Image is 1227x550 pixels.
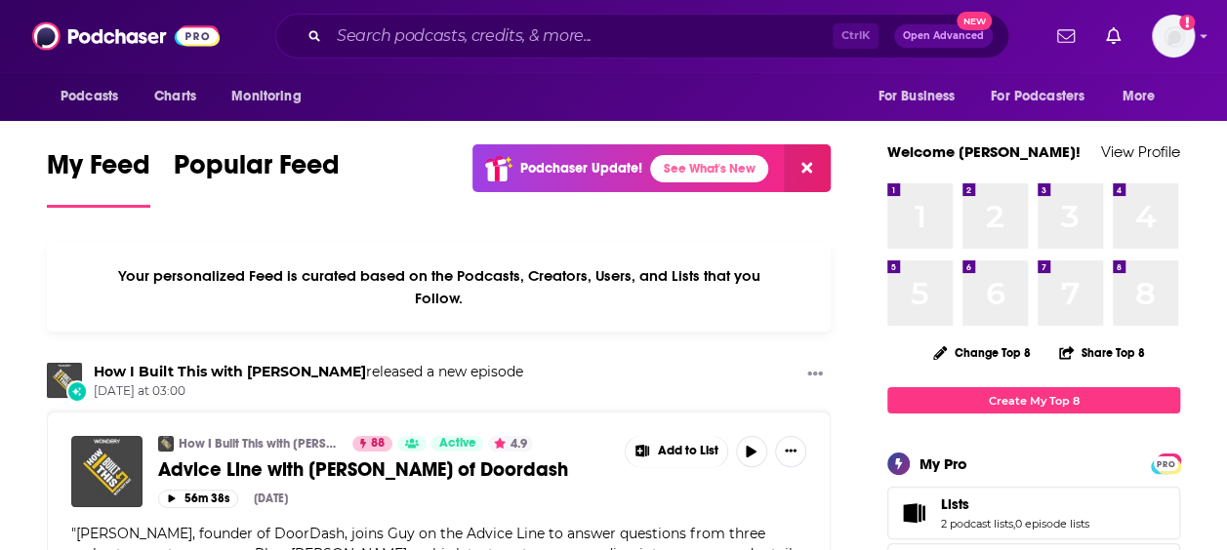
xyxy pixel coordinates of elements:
button: open menu [47,78,143,115]
span: Logged in as BerkMarc [1152,15,1195,58]
button: open menu [218,78,326,115]
div: My Pro [920,454,967,473]
span: , [1013,517,1015,530]
a: Active [430,436,483,452]
a: 0 episode lists [1015,517,1089,530]
svg: Add a profile image [1179,15,1195,30]
span: More [1123,83,1156,110]
button: open menu [1109,78,1180,115]
a: 88 [352,436,392,452]
button: Show More Button [799,363,831,387]
a: PRO [1154,455,1177,470]
button: 56m 38s [158,490,238,508]
span: My Feed [47,148,150,193]
button: Show More Button [626,436,727,467]
span: Podcasts [61,83,118,110]
span: PRO [1154,456,1177,471]
span: Charts [154,83,196,110]
img: Podchaser - Follow, Share and Rate Podcasts [32,18,220,55]
a: Charts [142,78,208,115]
span: Open Advanced [903,31,984,41]
input: Search podcasts, credits, & more... [329,20,833,52]
button: Show profile menu [1152,15,1195,58]
span: New [957,12,992,30]
button: open menu [978,78,1113,115]
div: New Episode [66,380,88,402]
span: 88 [371,434,385,453]
span: [DATE] at 03:00 [94,383,523,400]
span: Lists [887,487,1180,539]
h3: released a new episode [94,363,523,381]
div: [DATE] [254,491,288,505]
a: Welcome [PERSON_NAME]! [887,142,1081,161]
button: Open AdvancedNew [894,24,993,48]
a: Popular Feed [174,148,340,208]
button: Change Top 8 [921,340,1043,365]
button: open menu [864,78,979,115]
a: How I Built This with Guy Raz [94,363,366,380]
a: 2 podcast lists [941,517,1013,530]
a: Advice Line with [PERSON_NAME] of Doordash [158,457,611,482]
span: Active [438,434,475,453]
a: How I Built This with [PERSON_NAME] [179,436,340,452]
img: How I Built This with Guy Raz [158,436,174,452]
button: 4.9 [488,436,533,452]
img: How I Built This with Guy Raz [47,363,82,398]
a: My Feed [47,148,150,208]
button: Share Top 8 [1058,334,1146,372]
span: For Podcasters [991,83,1084,110]
span: Popular Feed [174,148,340,193]
a: Show notifications dropdown [1098,20,1128,53]
span: Add to List [657,444,717,458]
a: Show notifications dropdown [1049,20,1083,53]
span: Advice Line with [PERSON_NAME] of Doordash [158,457,568,482]
span: Monitoring [231,83,301,110]
a: View Profile [1101,142,1180,161]
span: Lists [941,495,969,513]
div: Search podcasts, credits, & more... [275,14,1009,59]
img: Advice Line with Tony Xu of Doordash [71,436,143,507]
div: Your personalized Feed is curated based on the Podcasts, Creators, Users, and Lists that you Follow. [47,243,831,332]
a: Create My Top 8 [887,387,1180,413]
span: Ctrl K [833,23,879,49]
span: For Business [878,83,955,110]
img: User Profile [1152,15,1195,58]
p: Podchaser Update! [520,160,642,177]
a: See What's New [650,155,768,182]
a: Lists [894,499,933,527]
a: Lists [941,495,1089,513]
button: Show More Button [775,436,806,467]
